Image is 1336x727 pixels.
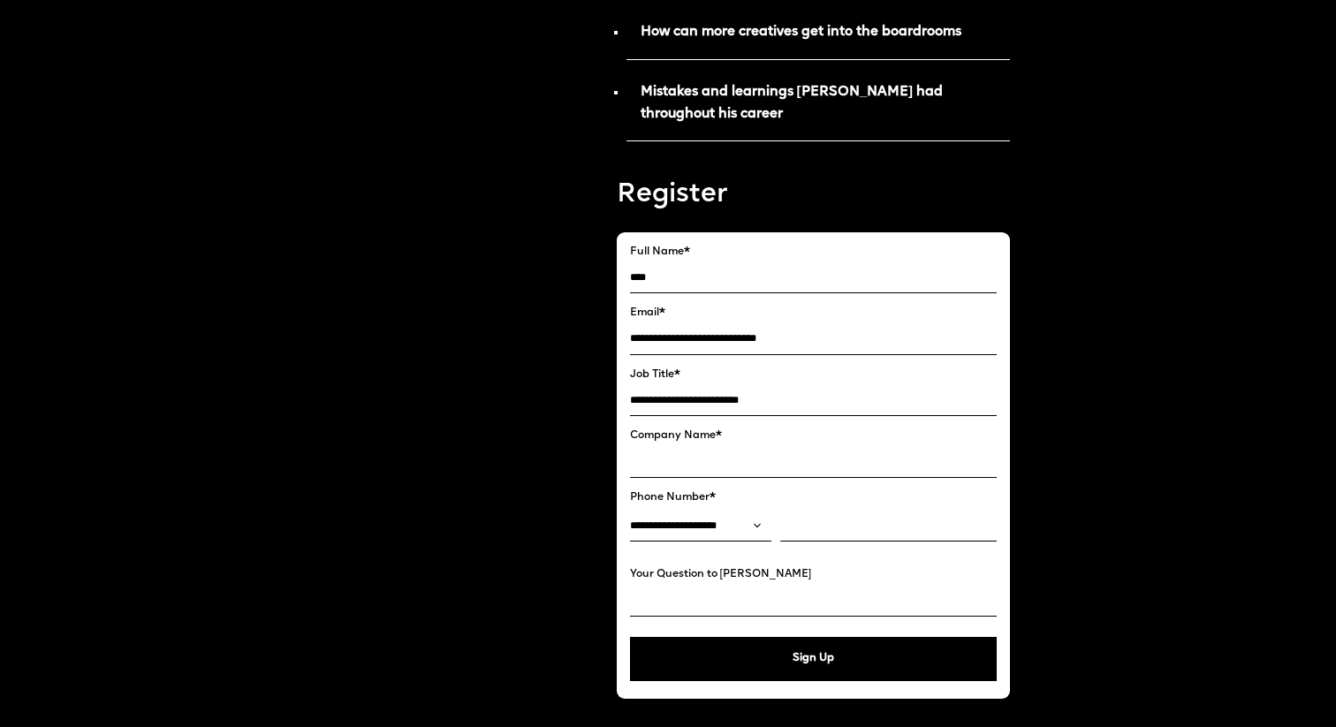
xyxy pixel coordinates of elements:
[630,568,997,581] label: Your Question to [PERSON_NAME]
[630,246,997,259] label: Full Name
[630,429,997,443] label: Company Name
[630,491,997,504] label: Phone Number
[630,307,997,320] label: Email
[630,637,997,681] button: Sign Up
[641,86,943,121] strong: Mistakes and learnings [PERSON_NAME] had throughout his career
[630,368,997,382] label: Job Title
[617,177,1010,214] p: Register
[641,26,961,39] strong: How can more creatives get into the boardrooms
